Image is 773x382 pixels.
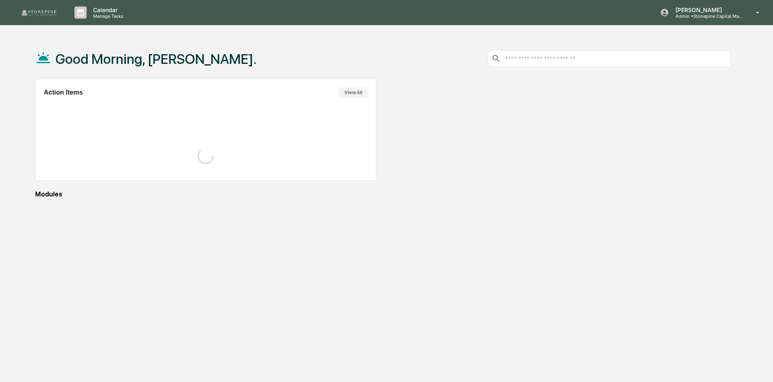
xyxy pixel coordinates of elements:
[19,8,58,17] img: logo
[339,87,368,98] button: View All
[44,89,83,96] h2: Action Items
[669,13,744,19] p: Admin • Stonepine Capital Management
[35,190,731,198] div: Modules
[55,51,257,67] h1: Good Morning, [PERSON_NAME].
[87,6,127,13] p: Calendar
[87,13,127,19] p: Manage Tasks
[669,6,744,13] p: [PERSON_NAME]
